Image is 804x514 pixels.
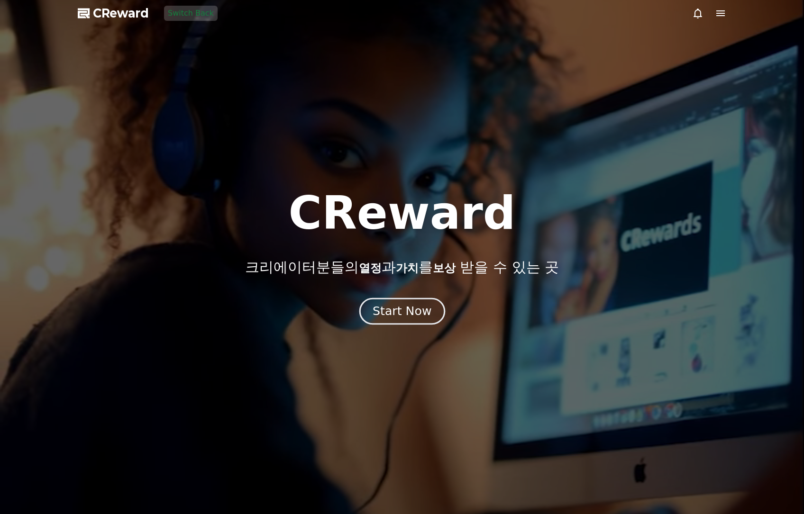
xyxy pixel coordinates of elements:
[78,6,149,21] a: CReward
[361,308,443,317] a: Start Now
[245,259,559,276] p: 크리에이터분들의 과 를 받을 수 있는 곳
[373,303,431,319] div: Start Now
[93,6,149,21] span: CReward
[359,262,382,275] span: 열정
[288,190,515,236] h1: CReward
[164,6,218,21] button: Switch Back
[396,262,419,275] span: 가치
[433,262,456,275] span: 보상
[359,298,445,325] button: Start Now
